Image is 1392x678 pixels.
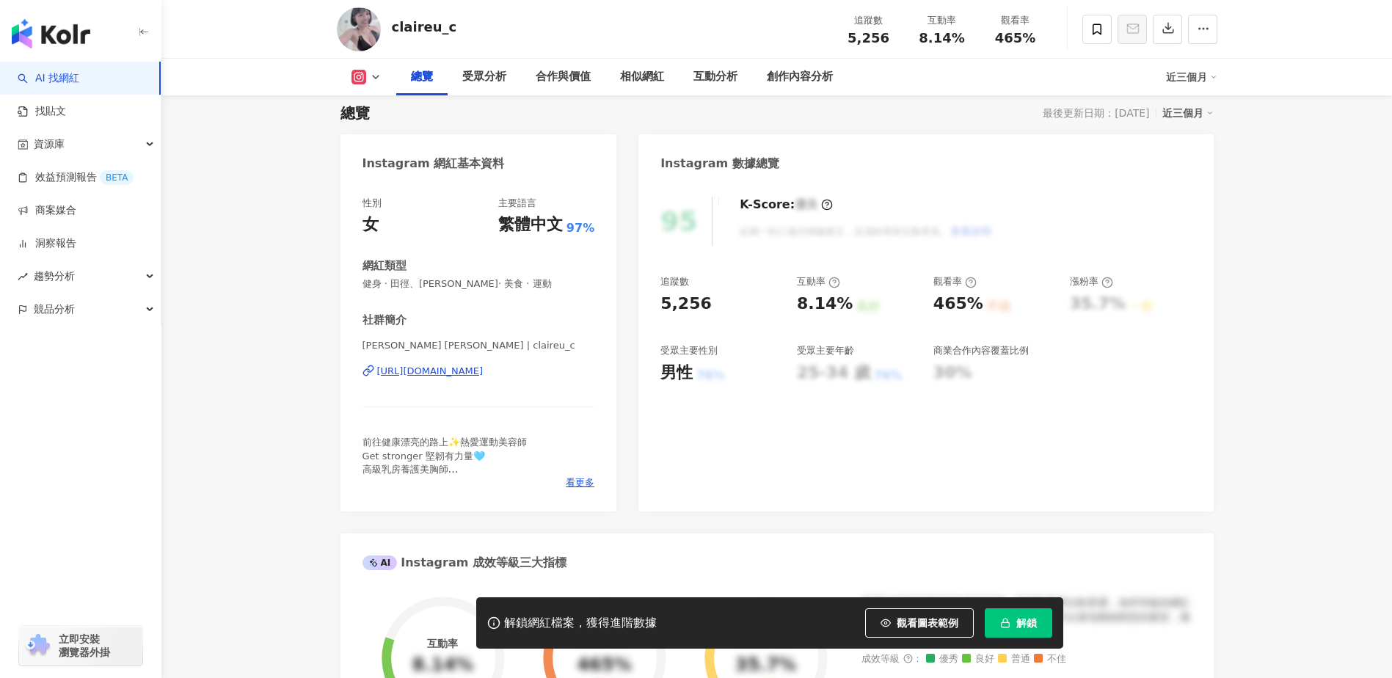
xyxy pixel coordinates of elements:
span: 趨勢分析 [34,260,75,293]
div: 追蹤數 [841,13,897,28]
span: 競品分析 [34,293,75,326]
a: 效益預測報告BETA [18,170,134,185]
div: AI [362,555,398,570]
span: 97% [566,220,594,236]
div: 5,256 [660,293,712,316]
div: 465% [577,655,631,676]
a: searchAI 找網紅 [18,71,79,86]
a: chrome extension立即安裝 瀏覽器外掛 [19,626,142,666]
div: 漲粉率 [1070,275,1113,288]
div: 35.7% [735,655,796,676]
div: 近三個月 [1162,103,1214,123]
a: 商案媒合 [18,203,76,218]
div: K-Score : [740,197,833,213]
div: 創作內容分析 [767,68,833,86]
span: 8.14% [919,31,964,45]
div: 互動分析 [693,68,737,86]
span: 優秀 [926,654,958,665]
span: 解鎖 [1016,617,1037,629]
div: 成效等級 ： [861,654,1192,665]
span: 立即安裝 瀏覽器外掛 [59,633,110,659]
div: 該網紅的互動率和漲粉率都不錯，唯獨觀看率比較普通，為同等級的網紅的中低等級，效果不一定會好，但仍然建議可以發包開箱類型的案型，應該會比較有成效！ [861,596,1192,639]
span: 5,256 [848,30,889,45]
a: 洞察報告 [18,236,76,251]
span: rise [18,271,28,282]
div: Instagram 數據總覽 [660,156,779,172]
img: logo [12,19,90,48]
div: 性別 [362,197,382,210]
div: 女 [362,214,379,236]
span: 不佳 [1034,654,1066,665]
span: 健身 · 田徑、[PERSON_NAME]· 美食 · 運動 [362,277,595,291]
button: 解鎖 [985,608,1052,638]
img: chrome extension [23,634,52,657]
a: 找貼文 [18,104,66,119]
span: 良好 [962,654,994,665]
div: 互動率 [914,13,970,28]
div: 相似網紅 [620,68,664,86]
span: 看更多 [566,476,594,489]
div: 總覽 [340,103,370,123]
div: 最後更新日期：[DATE] [1043,107,1149,119]
div: 社群簡介 [362,313,407,328]
a: [URL][DOMAIN_NAME] [362,365,595,378]
span: 資源庫 [34,128,65,161]
div: 主要語言 [498,197,536,210]
div: 受眾主要性別 [660,344,718,357]
div: 總覽 [411,68,433,86]
div: 觀看率 [933,275,977,288]
div: 8.14% [797,293,853,316]
div: 男性 [660,362,693,384]
div: [URL][DOMAIN_NAME] [377,365,484,378]
button: 觀看圖表範例 [865,608,974,638]
div: 網紅類型 [362,258,407,274]
div: 受眾分析 [462,68,506,86]
div: 合作與價值 [536,68,591,86]
div: 觀看率 [988,13,1043,28]
div: Instagram 成效等級三大指標 [362,555,566,571]
div: Instagram 網紅基本資料 [362,156,505,172]
div: claireu_c [392,18,457,36]
div: 8.14% [412,655,473,676]
div: 繁體中文 [498,214,563,236]
span: 前往健康漂亮的路上✨熱愛運動美容師 Get stronger 堅韌有力量🩵 高級乳房養護美胸師 #保養#健康管理師#塑身衣#運動服飾 - 肌底養膚 @onc__beauty 美體塑形 @onc_... [362,437,528,528]
div: 465% [933,293,983,316]
img: KOL Avatar [337,7,381,51]
div: 互動率 [797,275,840,288]
div: 近三個月 [1166,65,1217,89]
div: 受眾主要年齡 [797,344,854,357]
div: 追蹤數 [660,275,689,288]
span: [PERSON_NAME] [PERSON_NAME] | claireu_c [362,339,595,352]
span: 普通 [998,654,1030,665]
div: 商業合作內容覆蓋比例 [933,344,1029,357]
span: 觀看圖表範例 [897,617,958,629]
div: 解鎖網紅檔案，獲得進階數據 [504,616,657,631]
span: 465% [995,31,1036,45]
